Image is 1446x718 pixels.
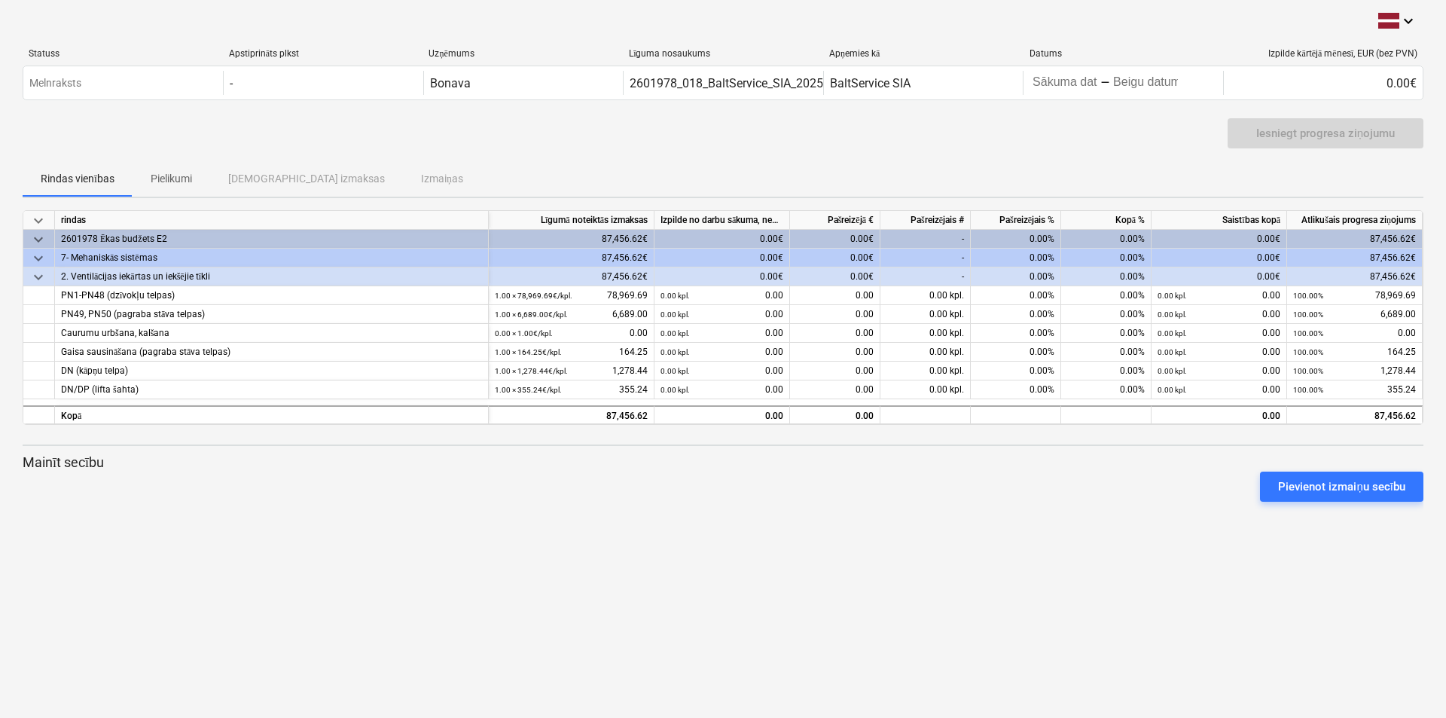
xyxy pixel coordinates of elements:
button: Pievienot izmaiņu secību [1260,472,1423,502]
div: Pašreizējais # [880,211,971,230]
div: DN (kāpņu telpa) [61,362,482,380]
div: Izpilde no darbu sākuma, neskaitot kārtējā mēneša izpildi [654,211,790,230]
small: 0.00 kpl. [660,386,690,394]
input: Sākuma datums [1030,72,1100,93]
div: Līguma nosaukums [629,48,817,60]
div: 87,456.62€ [489,267,654,286]
div: 0.00 [790,286,880,305]
div: 355.24 [495,380,648,399]
div: 0.00€ [790,267,880,286]
div: 1,278.44 [1293,362,1416,380]
div: Bonava [430,76,471,90]
span: keyboard_arrow_down [29,249,47,267]
div: 0.00 kpl. [880,362,971,380]
div: Pašreizējā € [790,211,880,230]
span: keyboard_arrow_down [29,212,47,230]
div: 0.00% [971,230,1061,249]
small: 0.00 kpl. [1158,348,1187,356]
div: 0.00 [660,305,783,324]
small: 100.00% [1293,348,1323,356]
div: 2601978_018_BaltService_SIA_20250714_Ligums_ventilacijas_sistemu_izbuve_2025-2_S8_1karta_5v.pdf [630,76,1188,90]
div: 0.00€ [1152,230,1287,249]
input: Beigu datums [1110,72,1181,93]
div: Gaisa sausināšana (pagraba stāva telpas) [61,343,482,362]
div: 2. Ventilācijas iekārtas un iekšējie tīkli [61,267,482,286]
div: - [230,76,233,90]
div: 164.25 [1293,343,1416,362]
div: 0.00 [1158,324,1280,343]
div: 0.00% [971,286,1061,305]
div: 0.00€ [790,230,880,249]
div: - [880,230,971,249]
div: 0.00% [1061,305,1152,324]
div: - [880,249,971,267]
div: 0.00% [1061,362,1152,380]
div: 0.00% [971,380,1061,399]
div: PN49, PN50 (pagraba stāva telpas) [61,305,482,324]
div: 0.00 [1158,343,1280,362]
div: 87,456.62 [495,407,648,426]
div: 1,278.44 [495,362,648,380]
small: 0.00 kpl. [660,329,690,338]
div: 87,456.62€ [1287,249,1423,267]
div: 0.00 [790,380,880,399]
div: 355.24 [1293,380,1416,399]
div: 0.00 [1158,286,1280,305]
div: 87,456.62€ [1287,230,1423,249]
div: 0.00 [1152,405,1287,424]
div: 0.00 kpl. [880,286,971,305]
div: 0.00 kpl. [880,380,971,399]
small: 0.00 × 1.00€ / kpl. [495,329,553,338]
div: 0.00 [790,362,880,380]
div: 0.00 [790,324,880,343]
small: 100.00% [1293,367,1323,375]
small: 0.00 kpl. [660,292,690,300]
div: 0.00% [1061,343,1152,362]
div: 0.00 [1158,305,1280,324]
small: 0.00 kpl. [1158,367,1187,375]
div: 0.00€ [654,249,790,267]
div: 6,689.00 [495,305,648,324]
small: 0.00 kpl. [660,348,690,356]
div: 0.00 [660,286,783,305]
div: 0.00€ [790,249,880,267]
div: 87,456.62€ [1287,267,1423,286]
div: 0.00€ [654,267,790,286]
div: 0.00% [971,249,1061,267]
div: 78,969.69 [495,286,648,305]
div: - [1100,78,1110,87]
p: Melnraksts [29,75,81,91]
small: 0.00 kpl. [1158,292,1187,300]
span: keyboard_arrow_down [29,268,47,286]
div: 0.00% [971,305,1061,324]
div: 0.00 [790,305,880,324]
div: 0.00€ [1152,267,1287,286]
span: keyboard_arrow_down [29,231,47,249]
small: 0.00 kpl. [1158,329,1187,338]
div: Apstiprināts plkst [229,48,417,60]
div: 0.00 [1158,380,1280,399]
small: 100.00% [1293,310,1323,319]
small: 100.00% [1293,386,1323,394]
div: 0.00 kpl. [880,343,971,362]
div: PN1-PN48 (dzīvokļu telpas) [61,286,482,305]
div: 0.00 [660,343,783,362]
small: 1.00 × 1,278.44€ / kpl. [495,367,568,375]
div: 0.00€ [654,230,790,249]
div: 0.00% [971,324,1061,343]
small: 1.00 × 6,689.00€ / kpl. [495,310,568,319]
div: 87,456.62 [1293,407,1416,426]
div: 0.00 [790,405,880,424]
div: 0.00 kpl. [880,305,971,324]
div: 0.00 [1158,362,1280,380]
div: 87,456.62€ [489,249,654,267]
small: 1.00 × 355.24€ / kpl. [495,386,562,394]
div: 0.00% [1061,267,1152,286]
div: - [880,267,971,286]
div: 0.00% [1061,380,1152,399]
div: 0.00% [1061,249,1152,267]
small: 0.00 kpl. [1158,386,1187,394]
div: 7- Mehaniskās sistēmas [61,249,482,267]
div: 0.00% [1061,286,1152,305]
div: 2601978 Ēkas budžets E2 [61,230,482,249]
